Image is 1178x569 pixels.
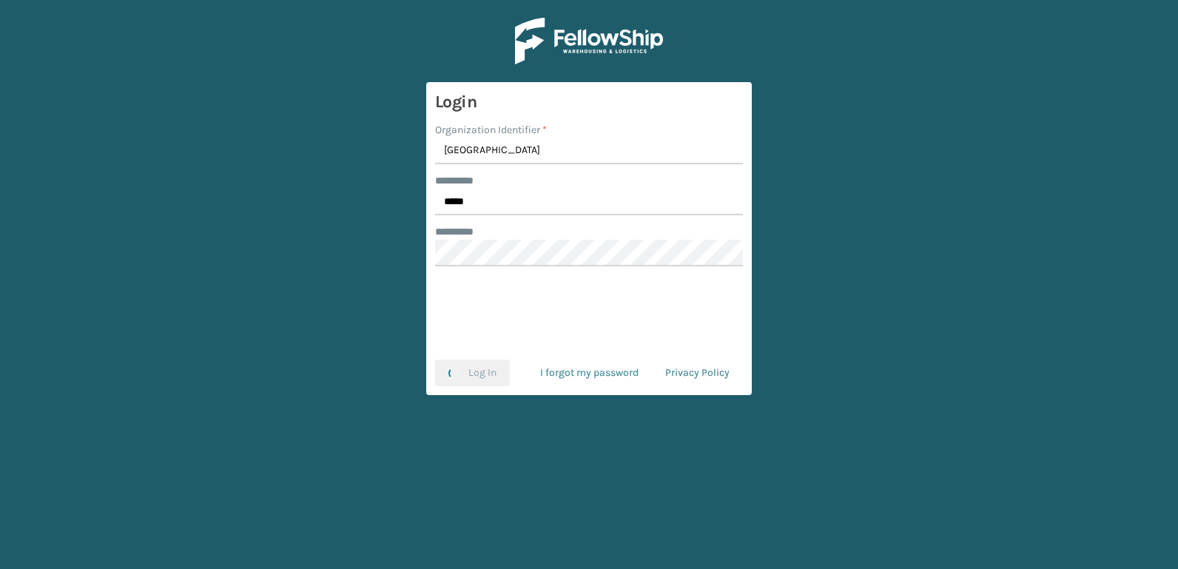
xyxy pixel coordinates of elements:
[652,360,743,386] a: Privacy Policy
[527,360,652,386] a: I forgot my password
[477,284,701,342] iframe: reCAPTCHA
[515,18,663,64] img: Logo
[435,122,547,138] label: Organization Identifier
[435,91,743,113] h3: Login
[435,360,510,386] button: Log In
